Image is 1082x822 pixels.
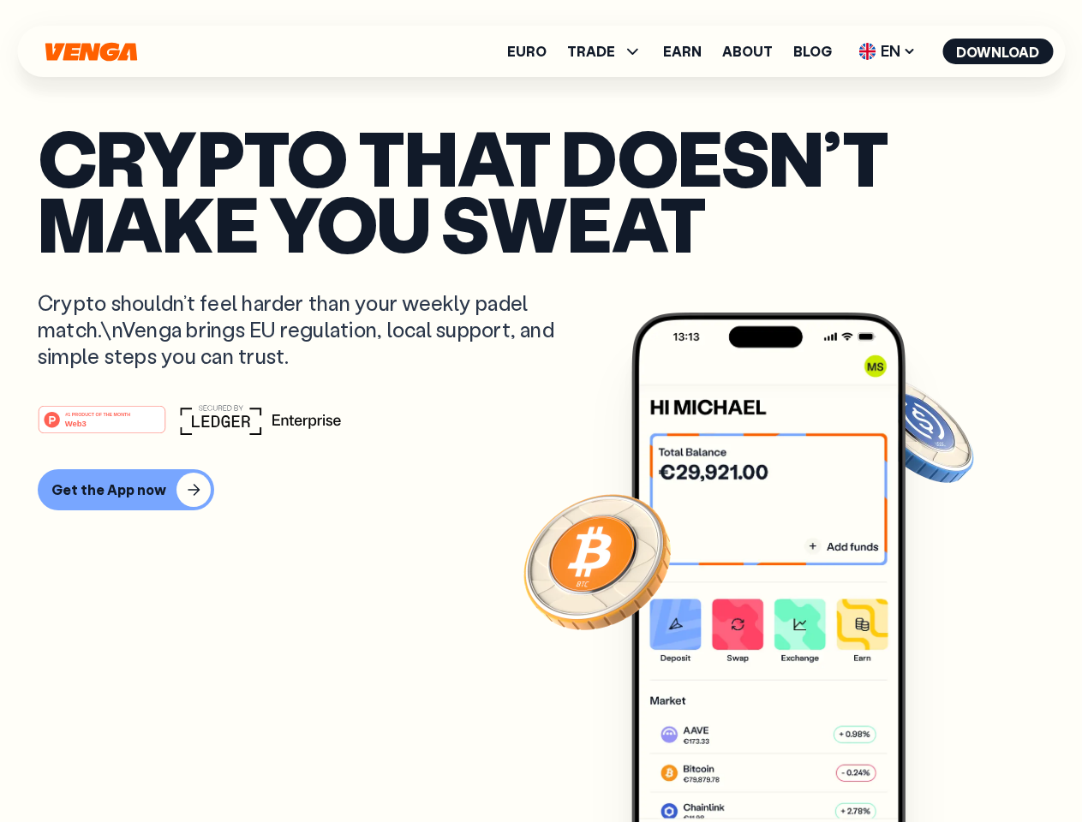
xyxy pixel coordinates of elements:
img: flag-uk [858,43,876,60]
a: Get the App now [38,469,1044,510]
span: EN [852,38,922,65]
tspan: #1 PRODUCT OF THE MONTH [65,411,130,416]
button: Get the App now [38,469,214,510]
p: Crypto shouldn’t feel harder than your weekly padel match.\nVenga brings EU regulation, local sup... [38,289,579,370]
a: About [722,45,773,58]
a: Earn [663,45,702,58]
img: USDC coin [854,368,977,491]
div: Get the App now [51,481,166,498]
p: Crypto that doesn’t make you sweat [38,124,1044,255]
button: Download [942,39,1053,64]
a: #1 PRODUCT OF THE MONTHWeb3 [38,415,166,438]
img: Bitcoin [520,484,674,638]
span: TRADE [567,41,643,62]
tspan: Web3 [65,418,87,427]
a: Blog [793,45,832,58]
span: TRADE [567,45,615,58]
svg: Home [43,42,139,62]
a: Euro [507,45,547,58]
